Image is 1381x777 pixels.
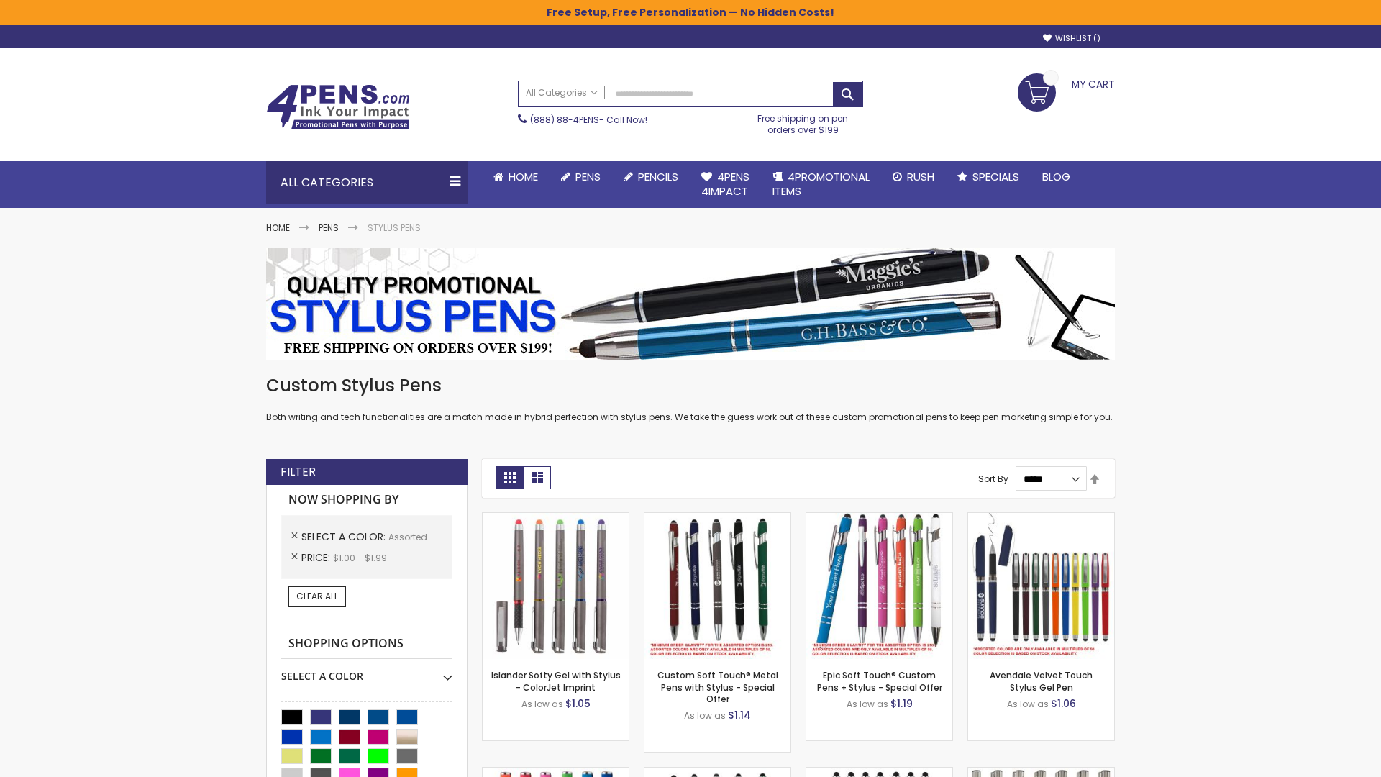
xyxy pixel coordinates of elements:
[483,513,629,659] img: Islander Softy Gel with Stylus - ColorJet Imprint-Assorted
[491,669,621,693] a: Islander Softy Gel with Stylus - ColorJet Imprint
[319,222,339,234] a: Pens
[575,169,601,184] span: Pens
[550,161,612,193] a: Pens
[281,629,452,660] strong: Shopping Options
[1031,161,1082,193] a: Blog
[565,696,591,711] span: $1.05
[972,169,1019,184] span: Specials
[772,169,870,199] span: 4PROMOTIONAL ITEMS
[266,248,1115,360] img: Stylus Pens
[743,107,864,136] div: Free shipping on pen orders over $199
[657,669,778,704] a: Custom Soft Touch® Metal Pens with Stylus - Special Offer
[644,513,790,659] img: Custom Soft Touch® Metal Pens with Stylus-Assorted
[530,114,599,126] a: (888) 88-4PENS
[368,222,421,234] strong: Stylus Pens
[266,374,1115,397] h1: Custom Stylus Pens
[612,161,690,193] a: Pencils
[890,696,913,711] span: $1.19
[990,669,1093,693] a: Avendale Velvet Touch Stylus Gel Pen
[483,512,629,524] a: Islander Softy Gel with Stylus - ColorJet Imprint-Assorted
[1043,33,1100,44] a: Wishlist
[388,531,427,543] span: Assorted
[281,659,452,683] div: Select A Color
[638,169,678,184] span: Pencils
[266,84,410,130] img: 4Pens Custom Pens and Promotional Products
[333,552,387,564] span: $1.00 - $1.99
[701,169,749,199] span: 4Pens 4impact
[266,161,468,204] div: All Categories
[907,169,934,184] span: Rush
[296,590,338,602] span: Clear All
[530,114,647,126] span: - Call Now!
[806,512,952,524] a: 4P-MS8B-Assorted
[496,466,524,489] strong: Grid
[1042,169,1070,184] span: Blog
[847,698,888,710] span: As low as
[946,161,1031,193] a: Specials
[301,550,333,565] span: Price
[968,512,1114,524] a: Avendale Velvet Touch Stylus Gel Pen-Assorted
[482,161,550,193] a: Home
[281,485,452,515] strong: Now Shopping by
[301,530,388,544] span: Select A Color
[644,512,790,524] a: Custom Soft Touch® Metal Pens with Stylus-Assorted
[519,81,605,105] a: All Categories
[881,161,946,193] a: Rush
[728,708,751,722] span: $1.14
[806,513,952,659] img: 4P-MS8B-Assorted
[509,169,538,184] span: Home
[526,87,598,99] span: All Categories
[1051,696,1076,711] span: $1.06
[968,513,1114,659] img: Avendale Velvet Touch Stylus Gel Pen-Assorted
[288,586,346,606] a: Clear All
[684,709,726,722] span: As low as
[521,698,563,710] span: As low as
[978,473,1008,485] label: Sort By
[266,374,1115,424] div: Both writing and tech functionalities are a match made in hybrid perfection with stylus pens. We ...
[690,161,761,208] a: 4Pens4impact
[817,669,942,693] a: Epic Soft Touch® Custom Pens + Stylus - Special Offer
[281,464,316,480] strong: Filter
[266,222,290,234] a: Home
[761,161,881,208] a: 4PROMOTIONALITEMS
[1007,698,1049,710] span: As low as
